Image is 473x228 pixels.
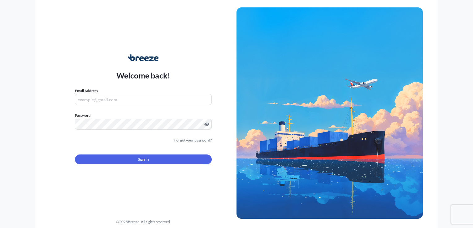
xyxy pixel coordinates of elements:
input: example@gmail.com [75,94,212,105]
div: © 2025 Breeze. All rights reserved. [50,219,236,225]
label: Email Address [75,88,98,94]
label: Password [75,112,212,119]
p: Welcome back! [116,70,171,80]
img: Ship illustration [236,7,423,219]
a: Forgot your password? [174,137,212,143]
span: Sign In [138,156,149,163]
button: Sign In [75,154,212,164]
button: Show password [204,122,209,127]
